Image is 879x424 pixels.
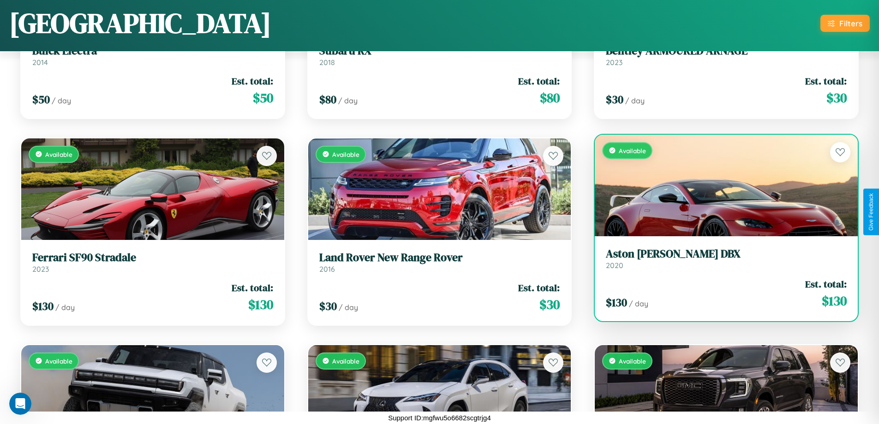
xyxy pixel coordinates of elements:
span: Est. total: [518,281,560,294]
span: 2016 [319,264,335,274]
span: / day [55,303,75,312]
span: $ 30 [826,89,847,107]
div: Give Feedback [868,193,874,231]
h1: [GEOGRAPHIC_DATA] [9,4,271,42]
span: Est. total: [232,281,273,294]
span: 2018 [319,58,335,67]
span: 2023 [606,58,622,67]
span: $ 130 [606,295,627,310]
a: Land Rover New Range Rover2016 [319,251,560,274]
span: / day [52,96,71,105]
span: Est. total: [805,277,847,291]
iframe: Intercom live chat [9,393,31,415]
span: Available [619,357,646,365]
a: Subaru RX2018 [319,44,560,67]
span: Available [45,357,72,365]
h3: Bentley ARMOURED ARNAGE [606,44,847,58]
span: Est. total: [805,74,847,88]
a: Buick Electra2014 [32,44,273,67]
span: Available [45,150,72,158]
span: Available [619,147,646,155]
p: Support ID: mgfwu5o6682scgtrjg4 [388,412,491,424]
h3: Aston [PERSON_NAME] DBX [606,247,847,261]
span: Available [332,150,359,158]
span: 2020 [606,261,623,270]
span: Available [332,357,359,365]
span: $ 130 [32,299,54,314]
span: / day [338,96,358,105]
span: Est. total: [232,74,273,88]
h3: Land Rover New Range Rover [319,251,560,264]
span: $ 80 [319,92,336,107]
button: Filters [820,15,870,32]
a: Bentley ARMOURED ARNAGE2023 [606,44,847,67]
span: 2023 [32,264,49,274]
h3: Subaru RX [319,44,560,58]
span: 2014 [32,58,48,67]
a: Aston [PERSON_NAME] DBX2020 [606,247,847,270]
span: $ 30 [319,299,337,314]
span: $ 50 [32,92,50,107]
h3: Buick Electra [32,44,273,58]
span: $ 50 [253,89,273,107]
span: $ 80 [540,89,560,107]
span: $ 130 [248,295,273,314]
a: Ferrari SF90 Stradale2023 [32,251,273,274]
span: / day [339,303,358,312]
span: $ 30 [606,92,623,107]
h3: Ferrari SF90 Stradale [32,251,273,264]
div: Filters [839,18,862,28]
span: / day [625,96,645,105]
span: / day [629,299,648,308]
span: $ 30 [539,295,560,314]
span: $ 130 [822,292,847,310]
span: Est. total: [518,74,560,88]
